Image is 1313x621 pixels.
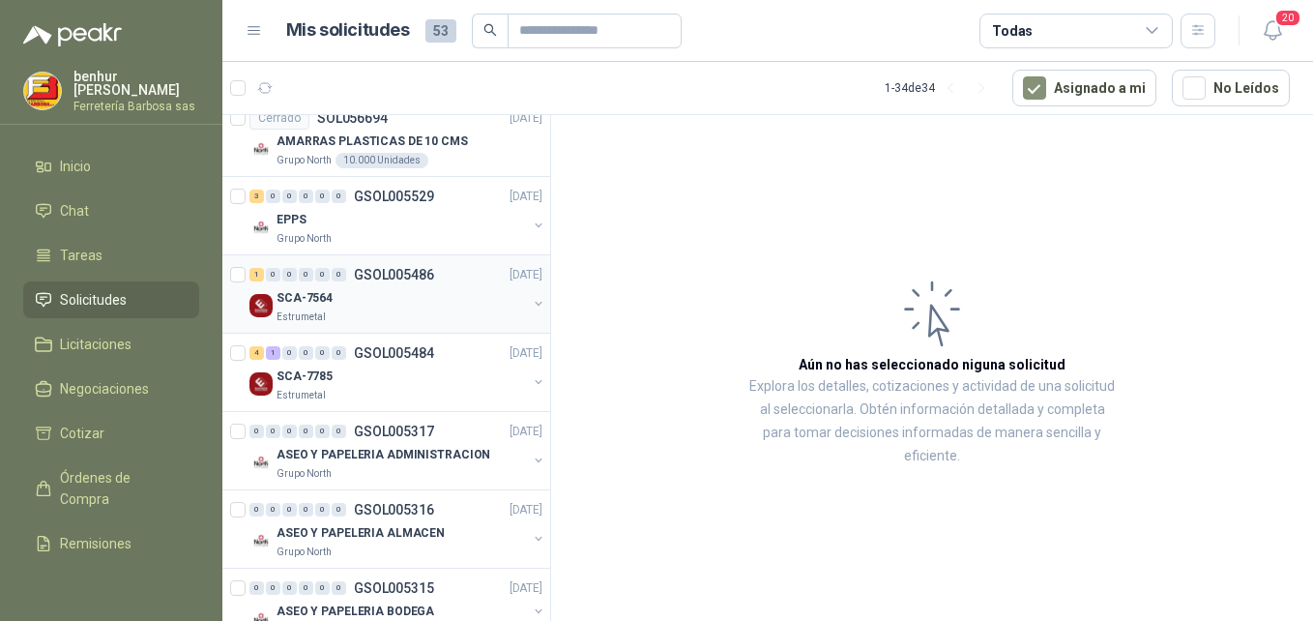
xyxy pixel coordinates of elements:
div: 1 [266,346,280,360]
div: 0 [299,190,313,203]
div: 0 [266,268,280,281]
p: SCA-7785 [277,368,333,386]
div: 0 [282,425,297,438]
span: Tareas [60,245,102,266]
a: Tareas [23,237,199,274]
span: search [483,23,497,37]
div: 0 [282,346,297,360]
p: [DATE] [510,266,542,284]
img: Company Logo [249,137,273,161]
a: Órdenes de Compra [23,459,199,517]
p: Ferretería Barbosa sas [73,101,199,112]
a: Inicio [23,148,199,185]
div: 4 [249,346,264,360]
div: 0 [315,346,330,360]
p: ASEO Y PAPELERIA ADMINISTRACION [277,446,490,464]
span: Licitaciones [60,334,131,355]
a: CerradoSOL056694[DATE] Company LogoAMARRAS PLASTICAS DE 10 CMSGrupo North10.000 Unidades [222,99,550,177]
a: Negociaciones [23,370,199,407]
h3: Aún no has seleccionado niguna solicitud [799,354,1065,375]
div: Todas [992,20,1033,42]
span: Cotizar [60,423,104,444]
div: 0 [332,503,346,517]
p: Grupo North [277,545,332,560]
p: SOL056694 [317,111,388,125]
div: 0 [299,503,313,517]
p: [DATE] [510,501,542,519]
p: [DATE] [510,188,542,206]
div: 0 [249,425,264,438]
a: Chat [23,192,199,229]
a: 1 0 0 0 0 0 GSOL005486[DATE] Company LogoSCA-7564Estrumetal [249,263,546,325]
div: 1 [249,268,264,281]
p: Grupo North [277,153,332,168]
div: 0 [282,581,297,595]
p: [DATE] [510,423,542,441]
div: 0 [282,503,297,517]
div: 0 [315,190,330,203]
div: 0 [249,581,264,595]
img: Company Logo [249,372,273,396]
p: ASEO Y PAPELERIA BODEGA [277,603,434,621]
p: [DATE] [510,109,542,128]
img: Logo peakr [23,23,122,46]
p: GSOL005317 [354,425,434,438]
div: 0 [249,503,264,517]
button: Asignado a mi [1012,70,1156,106]
a: Remisiones [23,525,199,562]
span: Solicitudes [60,289,127,310]
p: Estrumetal [277,310,326,325]
span: Chat [60,200,89,222]
p: Grupo North [277,231,332,247]
p: GSOL005486 [354,268,434,281]
p: [DATE] [510,579,542,598]
div: 0 [266,425,280,438]
p: benhur [PERSON_NAME] [73,70,199,97]
a: 3 0 0 0 0 0 GSOL005529[DATE] Company LogoEPPSGrupo North [249,185,546,247]
p: AMARRAS PLASTICAS DE 10 CMS [277,133,468,151]
p: SCA-7564 [277,289,333,308]
div: 0 [332,190,346,203]
p: GSOL005529 [354,190,434,203]
img: Company Logo [249,451,273,474]
div: 0 [332,581,346,595]
div: 0 [299,425,313,438]
p: Estrumetal [277,388,326,403]
p: [DATE] [510,344,542,363]
p: GSOL005315 [354,581,434,595]
a: 4 1 0 0 0 0 GSOL005484[DATE] Company LogoSCA-7785Estrumetal [249,341,546,403]
div: 0 [282,190,297,203]
p: Explora los detalles, cotizaciones y actividad de una solicitud al seleccionarla. Obtén informaci... [744,375,1120,468]
div: 0 [299,268,313,281]
button: No Leídos [1172,70,1290,106]
span: Negociaciones [60,378,149,399]
img: Company Logo [249,216,273,239]
div: 0 [282,268,297,281]
img: Company Logo [24,73,61,109]
a: Configuración [23,570,199,606]
a: Solicitudes [23,281,199,318]
button: 20 [1255,14,1290,48]
div: 0 [315,425,330,438]
a: 0 0 0 0 0 0 GSOL005317[DATE] Company LogoASEO Y PAPELERIA ADMINISTRACIONGrupo North [249,420,546,482]
div: 0 [332,268,346,281]
div: 0 [299,346,313,360]
p: EPPS [277,211,306,229]
p: GSOL005484 [354,346,434,360]
div: 0 [315,581,330,595]
div: 0 [266,581,280,595]
span: Remisiones [60,533,131,554]
a: Cotizar [23,415,199,452]
div: Cerrado [249,106,309,130]
p: Grupo North [277,466,332,482]
p: ASEO Y PAPELERIA ALMACEN [277,524,445,543]
div: 0 [332,346,346,360]
span: Inicio [60,156,91,177]
div: 0 [299,581,313,595]
img: Company Logo [249,294,273,317]
span: Órdenes de Compra [60,467,181,510]
h1: Mis solicitudes [286,16,410,44]
div: 3 [249,190,264,203]
a: 0 0 0 0 0 0 GSOL005316[DATE] Company LogoASEO Y PAPELERIA ALMACENGrupo North [249,498,546,560]
span: 20 [1274,9,1301,27]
